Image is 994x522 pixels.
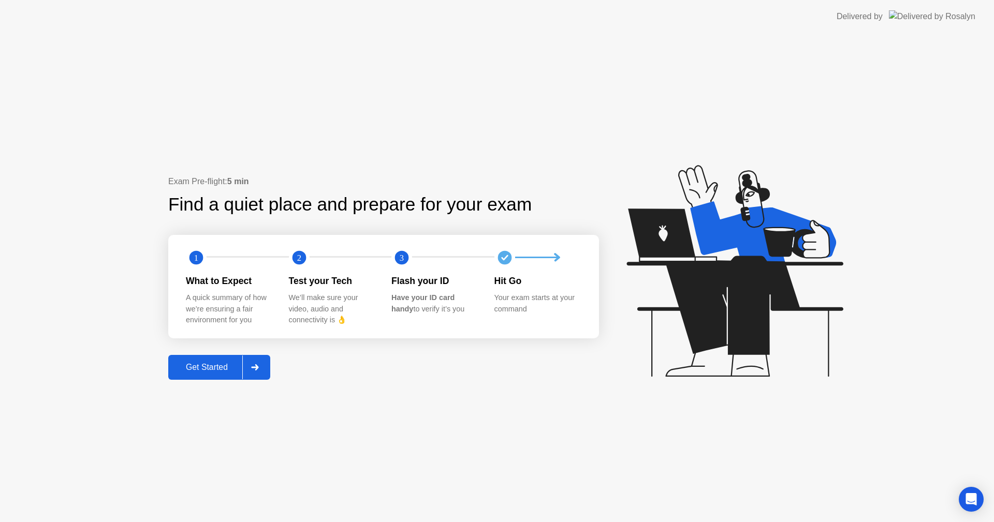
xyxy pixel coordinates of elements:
text: 3 [400,252,404,262]
div: Open Intercom Messenger [959,487,984,512]
div: Test your Tech [289,274,375,288]
div: Find a quiet place and prepare for your exam [168,191,533,218]
text: 1 [194,252,198,262]
div: Hit Go [494,274,581,288]
div: Exam Pre-flight: [168,175,599,188]
div: Delivered by [837,10,883,23]
div: Flash your ID [391,274,478,288]
div: to verify it’s you [391,292,478,315]
div: A quick summary of how we’re ensuring a fair environment for you [186,292,272,326]
b: 5 min [227,177,249,186]
div: Your exam starts at your command [494,292,581,315]
button: Get Started [168,355,270,380]
img: Delivered by Rosalyn [889,10,975,22]
div: Get Started [171,363,242,372]
div: What to Expect [186,274,272,288]
text: 2 [297,252,301,262]
b: Have your ID card handy [391,293,455,313]
div: We’ll make sure your video, audio and connectivity is 👌 [289,292,375,326]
